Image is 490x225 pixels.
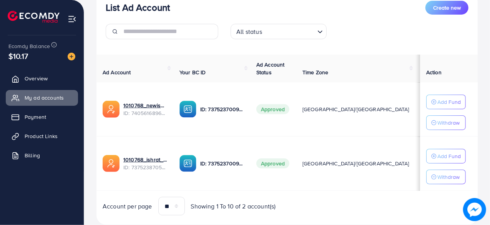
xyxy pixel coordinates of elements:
[302,105,409,113] span: [GEOGRAPHIC_DATA]/[GEOGRAPHIC_DATA]
[264,25,314,37] input: Search for option
[256,104,289,114] span: Approved
[426,68,442,76] span: Action
[103,202,152,211] span: Account per page
[123,102,167,109] a: 1010768_newishrat011_1724254562912
[6,148,78,163] a: Billing
[103,68,131,76] span: Ad Account
[68,53,75,60] img: image
[6,109,78,125] a: Payment
[302,160,409,167] span: [GEOGRAPHIC_DATA]/[GEOGRAPHIC_DATA]
[25,94,64,102] span: My ad accounts
[200,159,244,168] p: ID: 7375237009410899984
[437,97,461,107] p: Add Fund
[25,152,40,159] span: Billing
[8,11,60,23] img: logo
[179,155,196,172] img: ic-ba-acc.ded83a64.svg
[6,90,78,105] a: My ad accounts
[6,128,78,144] a: Product Links
[103,155,120,172] img: ic-ads-acc.e4c84228.svg
[425,1,468,15] button: Create new
[103,101,120,118] img: ic-ads-acc.e4c84228.svg
[123,102,167,117] div: <span class='underline'>1010768_newishrat011_1724254562912</span></br>7405616896047104017
[8,42,50,50] span: Ecomdy Balance
[426,95,466,109] button: Add Fund
[25,132,58,140] span: Product Links
[437,118,460,127] p: Withdraw
[235,26,264,37] span: All status
[123,156,167,172] div: <span class='underline'>1010768_ishrat_1717181593354</span></br>7375238705122115585
[123,109,167,117] span: ID: 7405616896047104017
[123,156,167,163] a: 1010768_ishrat_1717181593354
[426,149,466,163] button: Add Fund
[437,172,460,182] p: Withdraw
[179,68,206,76] span: Your BC ID
[302,68,328,76] span: Time Zone
[6,71,78,86] a: Overview
[200,105,244,114] p: ID: 7375237009410899984
[123,163,167,171] span: ID: 7375238705122115585
[231,24,327,39] div: Search for option
[25,113,46,121] span: Payment
[106,2,170,13] h3: List Ad Account
[437,152,461,161] p: Add Fund
[433,4,461,12] span: Create new
[426,170,466,184] button: Withdraw
[25,75,48,82] span: Overview
[191,202,276,211] span: Showing 1 To 10 of 2 account(s)
[426,115,466,130] button: Withdraw
[256,61,285,76] span: Ad Account Status
[465,200,485,220] img: image
[179,101,196,118] img: ic-ba-acc.ded83a64.svg
[68,15,76,23] img: menu
[256,158,289,168] span: Approved
[8,50,28,62] span: $10.17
